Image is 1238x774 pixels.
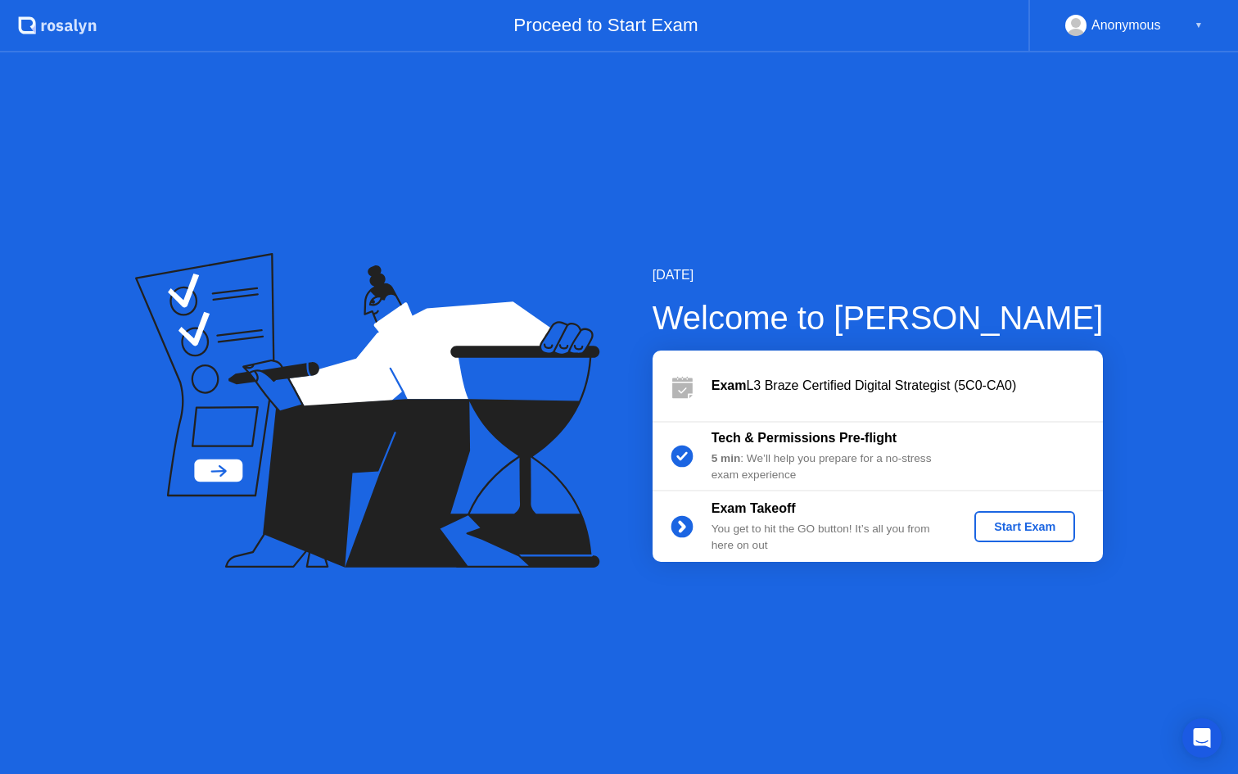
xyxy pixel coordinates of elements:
div: ▼ [1195,15,1203,36]
div: [DATE] [653,265,1104,285]
div: Open Intercom Messenger [1182,718,1222,758]
b: Tech & Permissions Pre-flight [712,431,897,445]
button: Start Exam [974,511,1075,542]
div: Anonymous [1091,15,1161,36]
b: Exam Takeoff [712,501,796,515]
div: Welcome to [PERSON_NAME] [653,293,1104,342]
div: You get to hit the GO button! It’s all you from here on out [712,521,947,554]
div: Start Exam [981,520,1069,533]
div: L3 Braze Certified Digital Strategist (5C0-CA0) [712,376,1103,396]
div: : We’ll help you prepare for a no-stress exam experience [712,450,947,484]
b: 5 min [712,452,741,464]
b: Exam [712,378,747,392]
